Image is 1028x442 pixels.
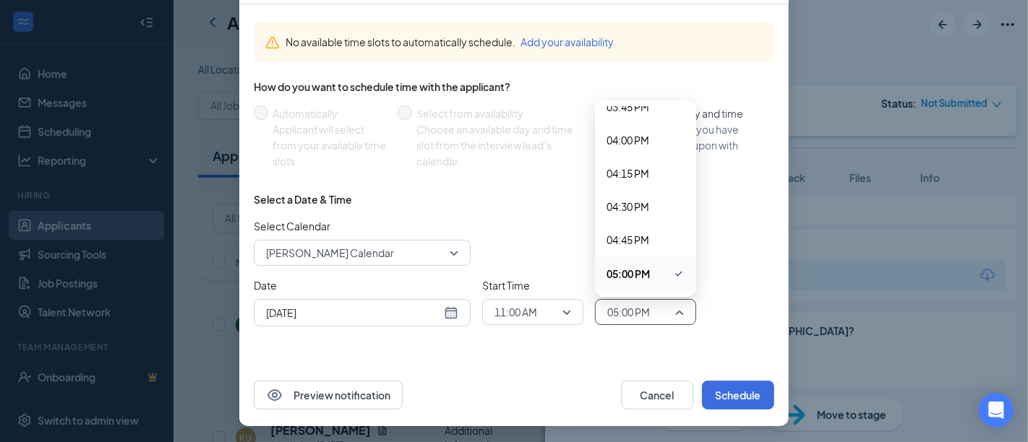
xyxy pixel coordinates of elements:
[607,266,650,282] span: 05:00 PM
[607,199,649,214] span: 04:30 PM
[607,132,649,148] span: 04:00 PM
[254,192,352,207] div: Select a Date & Time
[416,105,588,121] div: Select from availability
[254,381,403,409] button: EyePreview notification
[273,121,386,169] div: Applicant will select from your available time slots
[273,105,386,121] div: Automatically
[607,301,650,323] span: 05:00 PM
[673,265,685,282] svg: Checkmark
[254,79,774,94] div: How do you want to schedule time with the applicant?
[254,218,471,234] span: Select Calendar
[494,301,537,323] span: 11:00 AM
[521,34,614,50] button: Add your availability
[254,277,471,293] span: Date
[286,34,763,50] div: No available time slots to automatically schedule.
[482,277,583,293] span: Start Time
[607,99,649,115] span: 03:45 PM
[266,386,283,404] svg: Eye
[266,242,394,264] span: [PERSON_NAME] Calendar
[607,232,649,248] span: 04:45 PM
[416,121,588,169] div: Choose an available day and time slot from the interview lead’s calendar
[702,381,774,409] button: Schedule
[979,393,1014,428] div: Open Intercom Messenger
[621,381,693,409] button: Cancel
[607,165,649,181] span: 04:15 PM
[265,35,280,50] svg: Warning
[266,305,441,321] input: Aug 28, 2025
